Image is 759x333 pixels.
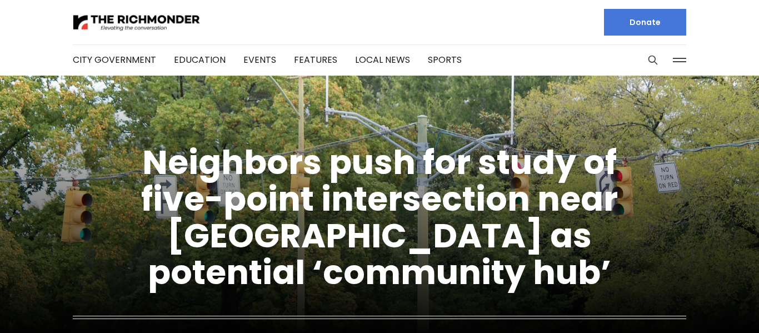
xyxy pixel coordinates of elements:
[428,53,462,66] a: Sports
[73,13,201,32] img: The Richmonder
[645,52,661,68] button: Search this site
[174,53,226,66] a: Education
[604,9,686,36] a: Donate
[355,53,410,66] a: Local News
[73,53,156,66] a: City Government
[243,53,276,66] a: Events
[294,53,337,66] a: Features
[665,279,759,333] iframe: portal-trigger
[141,139,618,296] a: Neighbors push for study of five-point intersection near [GEOGRAPHIC_DATA] as potential ‘communit...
